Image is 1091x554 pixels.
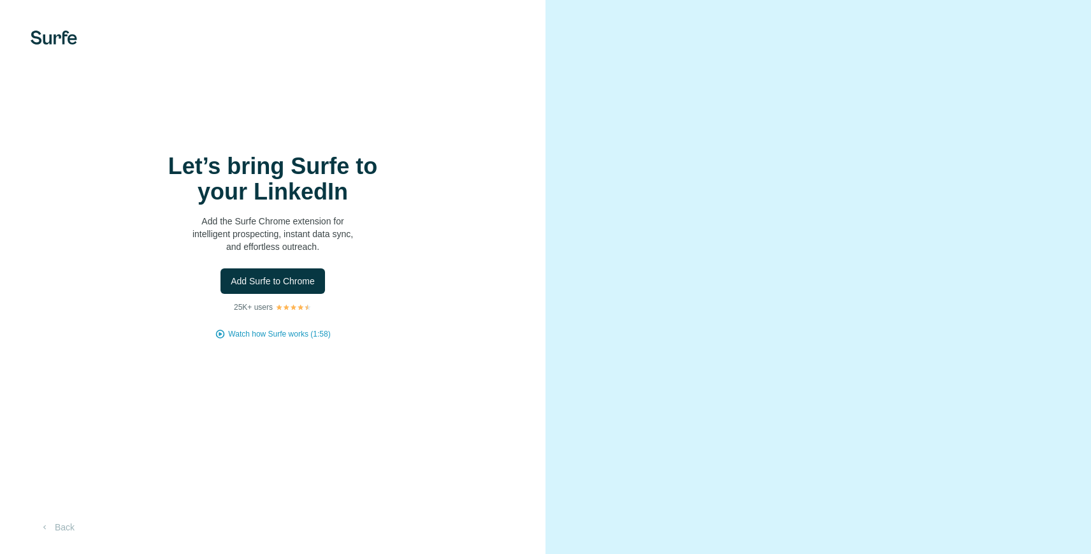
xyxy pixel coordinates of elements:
button: Watch how Surfe works (1:58) [228,328,330,340]
p: 25K+ users [234,302,273,313]
img: Surfe's logo [31,31,77,45]
img: Rating Stars [275,303,312,311]
button: Add Surfe to Chrome [220,268,325,294]
p: Add the Surfe Chrome extension for intelligent prospecting, instant data sync, and effortless out... [145,215,400,253]
button: Back [31,516,83,539]
span: Add Surfe to Chrome [231,275,315,288]
h1: Let’s bring Surfe to your LinkedIn [145,154,400,205]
